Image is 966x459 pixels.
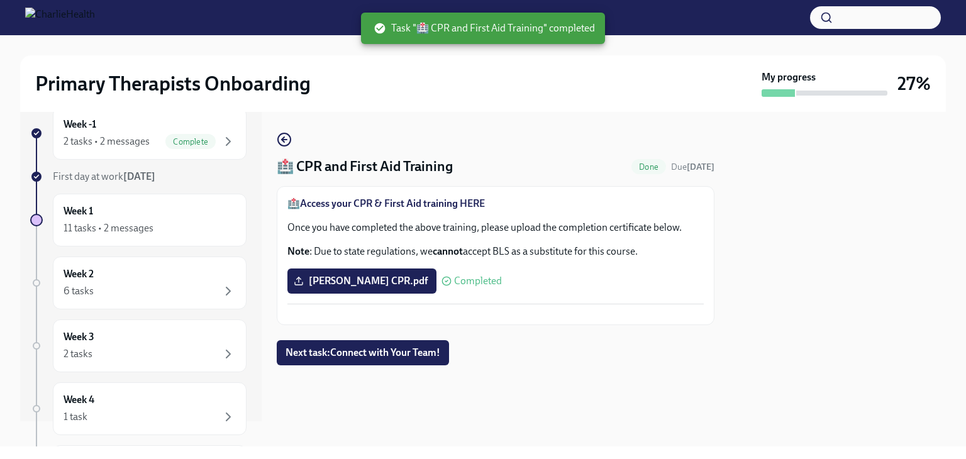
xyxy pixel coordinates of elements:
[287,197,704,211] p: 🏥
[296,275,428,287] span: [PERSON_NAME] CPR.pdf
[30,319,247,372] a: Week 32 tasks
[165,137,216,147] span: Complete
[287,245,309,257] strong: Note
[631,162,666,172] span: Done
[64,410,87,424] div: 1 task
[300,197,485,209] a: Access your CPR & First Aid training HERE
[30,170,247,184] a: First day at work[DATE]
[64,393,94,407] h6: Week 4
[64,267,94,281] h6: Week 2
[64,118,96,131] h6: Week -1
[123,170,155,182] strong: [DATE]
[671,162,714,172] span: Due
[762,70,816,84] strong: My progress
[277,157,453,176] h4: 🏥 CPR and First Aid Training
[287,268,436,294] label: [PERSON_NAME] CPR.pdf
[277,340,449,365] button: Next task:Connect with Your Team!
[374,21,595,35] span: Task "🏥 CPR and First Aid Training" completed
[64,330,94,344] h6: Week 3
[25,8,95,28] img: CharlieHealth
[64,135,150,148] div: 2 tasks • 2 messages
[64,284,94,298] div: 6 tasks
[454,276,502,286] span: Completed
[897,72,931,95] h3: 27%
[64,204,93,218] h6: Week 1
[287,245,704,258] p: : Due to state regulations, we accept BLS as a substitute for this course.
[53,170,155,182] span: First day at work
[433,245,463,257] strong: cannot
[30,382,247,435] a: Week 41 task
[687,162,714,172] strong: [DATE]
[287,221,704,235] p: Once you have completed the above training, please upload the completion certificate below.
[35,71,311,96] h2: Primary Therapists Onboarding
[30,257,247,309] a: Week 26 tasks
[286,346,440,359] span: Next task : Connect with Your Team!
[30,107,247,160] a: Week -12 tasks • 2 messagesComplete
[671,161,714,173] span: August 24th, 2025 08:00
[64,221,153,235] div: 11 tasks • 2 messages
[64,347,92,361] div: 2 tasks
[30,194,247,246] a: Week 111 tasks • 2 messages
